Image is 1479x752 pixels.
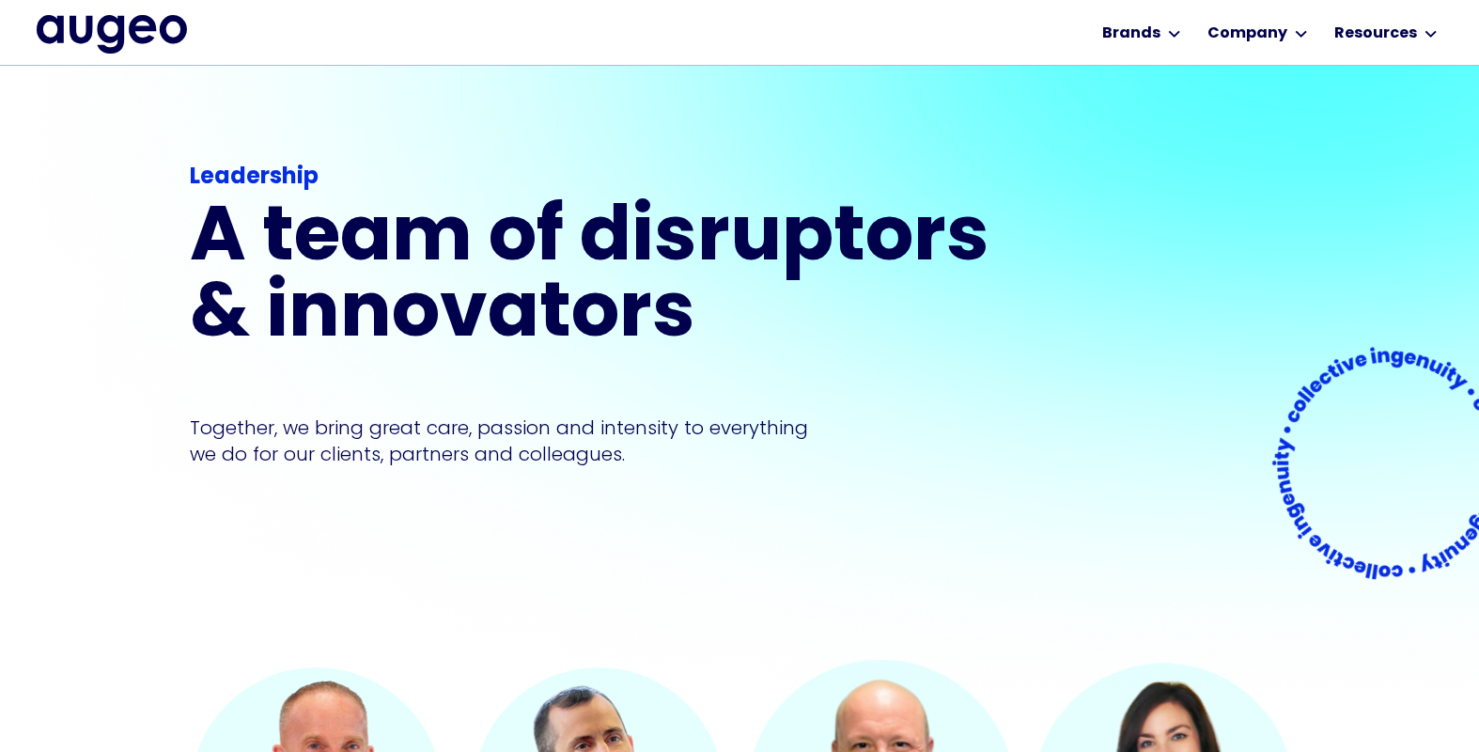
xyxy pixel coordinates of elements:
[37,15,187,53] img: Augeo's full logo in midnight blue.
[190,202,1002,354] h1: A team of disruptors & innovators
[1102,23,1160,45] div: Brands
[37,15,187,53] a: home
[190,161,1002,195] div: Leadership
[1207,23,1287,45] div: Company
[190,415,836,467] p: Together, we bring great care, passion and intensity to everything we do for our clients, partner...
[1334,23,1417,45] div: Resources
